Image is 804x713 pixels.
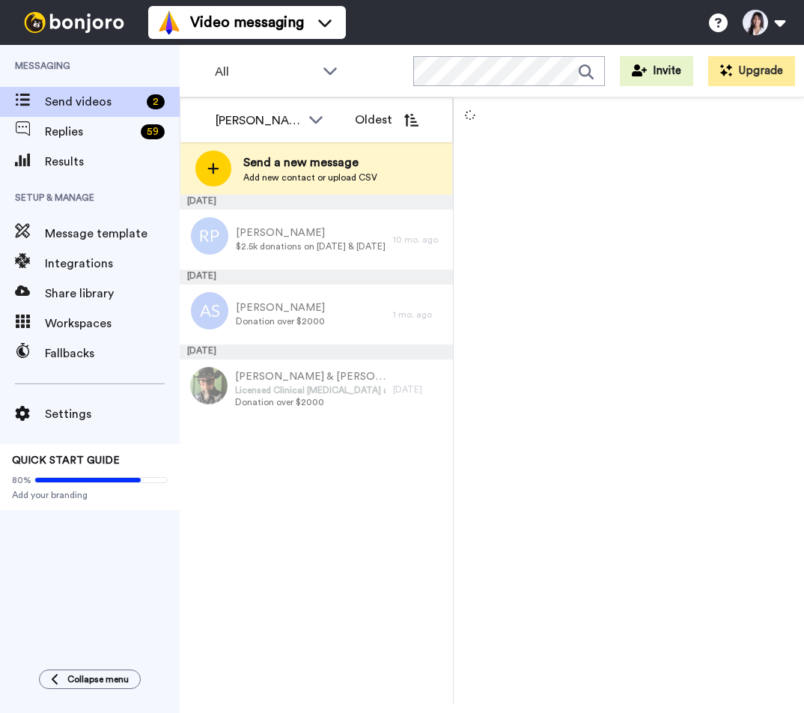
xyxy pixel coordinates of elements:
span: Send videos [45,93,141,111]
div: [DATE] [393,383,445,395]
button: Oldest [344,105,430,135]
span: Video messaging [190,12,304,33]
span: [PERSON_NAME] & [PERSON_NAME] [235,369,386,384]
span: Add new contact or upload CSV [243,172,377,183]
span: Message template [45,225,180,243]
img: rp.png [191,217,228,255]
span: Collapse menu [67,673,129,685]
span: All [215,63,315,81]
div: 1 mo. ago [393,309,445,321]
span: Results [45,153,180,171]
span: Donation over $2000 [235,396,386,408]
div: 10 mo. ago [393,234,445,246]
span: Workspaces [45,315,180,333]
img: as.png [191,292,228,330]
div: [DATE] [180,270,453,285]
span: $2.5k donations on [DATE] & [DATE] [236,240,386,252]
span: Settings [45,405,180,423]
div: 2 [147,94,165,109]
div: [PERSON_NAME] [216,112,301,130]
div: [DATE] [180,345,453,359]
span: QUICK START GUIDE [12,455,120,466]
span: [PERSON_NAME] [236,225,386,240]
span: Send a new message [243,154,377,172]
span: Licensed Clinical [MEDICAL_DATA] and Musician [235,384,386,396]
img: bj-logo-header-white.svg [18,12,130,33]
span: Add your branding [12,489,168,501]
button: Upgrade [708,56,795,86]
img: vm-color.svg [157,10,181,34]
img: 21aeb154-a3b6-4694-a12b-954bb86a269d.jpg [190,367,228,404]
span: 80% [12,474,31,486]
div: [DATE] [180,195,453,210]
span: Replies [45,123,135,141]
span: Fallbacks [45,345,180,362]
span: [PERSON_NAME] [236,300,325,315]
span: Share library [45,285,180,303]
div: 59 [141,124,165,139]
button: Collapse menu [39,670,141,689]
button: Invite [620,56,693,86]
span: Donation over $2000 [236,315,325,327]
span: Integrations [45,255,180,273]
